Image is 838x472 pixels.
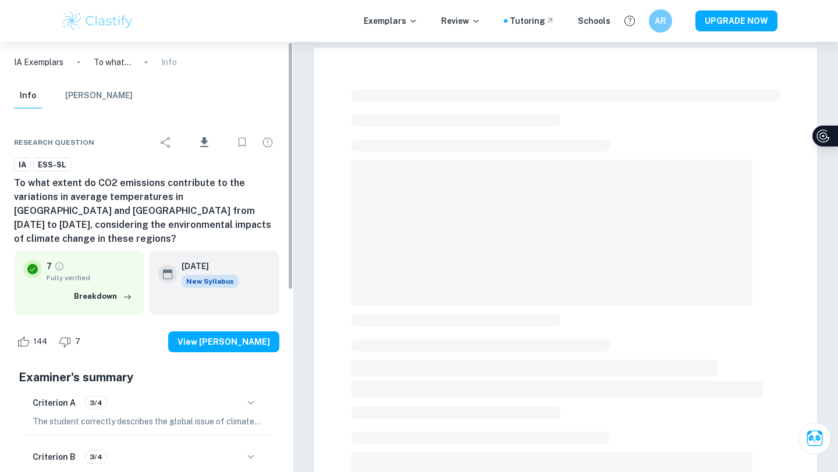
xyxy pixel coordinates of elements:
[654,15,667,27] h6: AR
[14,158,31,172] a: IA
[14,56,63,69] a: IA Exemplars
[695,10,777,31] button: UPGRADE NOW
[56,332,87,351] div: Dislike
[798,422,831,455] button: Ask Clai
[33,396,76,409] h6: Criterion A
[510,15,555,27] a: Tutoring
[14,83,42,109] button: Info
[15,159,30,171] span: IA
[86,452,106,462] span: 3/4
[14,332,54,351] div: Like
[182,260,229,273] h6: [DATE]
[161,56,177,69] p: Info
[14,176,279,246] h6: To what extent do CO2 emissions contribute to the variations in average temperatures in [GEOGRAPH...
[27,336,54,348] span: 144
[620,11,640,31] button: Help and Feedback
[54,261,65,271] a: Grade fully verified
[71,288,135,305] button: Breakdown
[182,275,239,288] span: New Syllabus
[65,83,133,109] button: [PERSON_NAME]
[47,260,52,273] p: 7
[182,275,239,288] div: Starting from the May 2026 session, the ESS IA requirements have changed. We created this exempla...
[19,369,275,386] h5: Examiner's summary
[34,159,70,171] span: ESS-SL
[154,131,177,154] div: Share
[69,336,87,348] span: 7
[33,415,261,428] p: The student correctly describes the global issue of climate change and its local impacts in [GEOG...
[47,273,135,283] span: Fully verified
[14,137,94,148] span: Research question
[364,15,418,27] p: Exemplars
[33,158,71,172] a: ESS-SL
[33,450,76,463] h6: Criterion B
[61,9,134,33] img: Clastify logo
[180,127,228,158] div: Download
[256,131,279,154] div: Report issue
[168,331,279,352] button: View [PERSON_NAME]
[230,131,254,154] div: Bookmark
[441,15,481,27] p: Review
[649,9,672,33] button: AR
[86,398,106,408] span: 3/4
[578,15,610,27] a: Schools
[94,56,131,69] p: To what extent do CO2 emissions contribute to the variations in average temperatures in [GEOGRAPH...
